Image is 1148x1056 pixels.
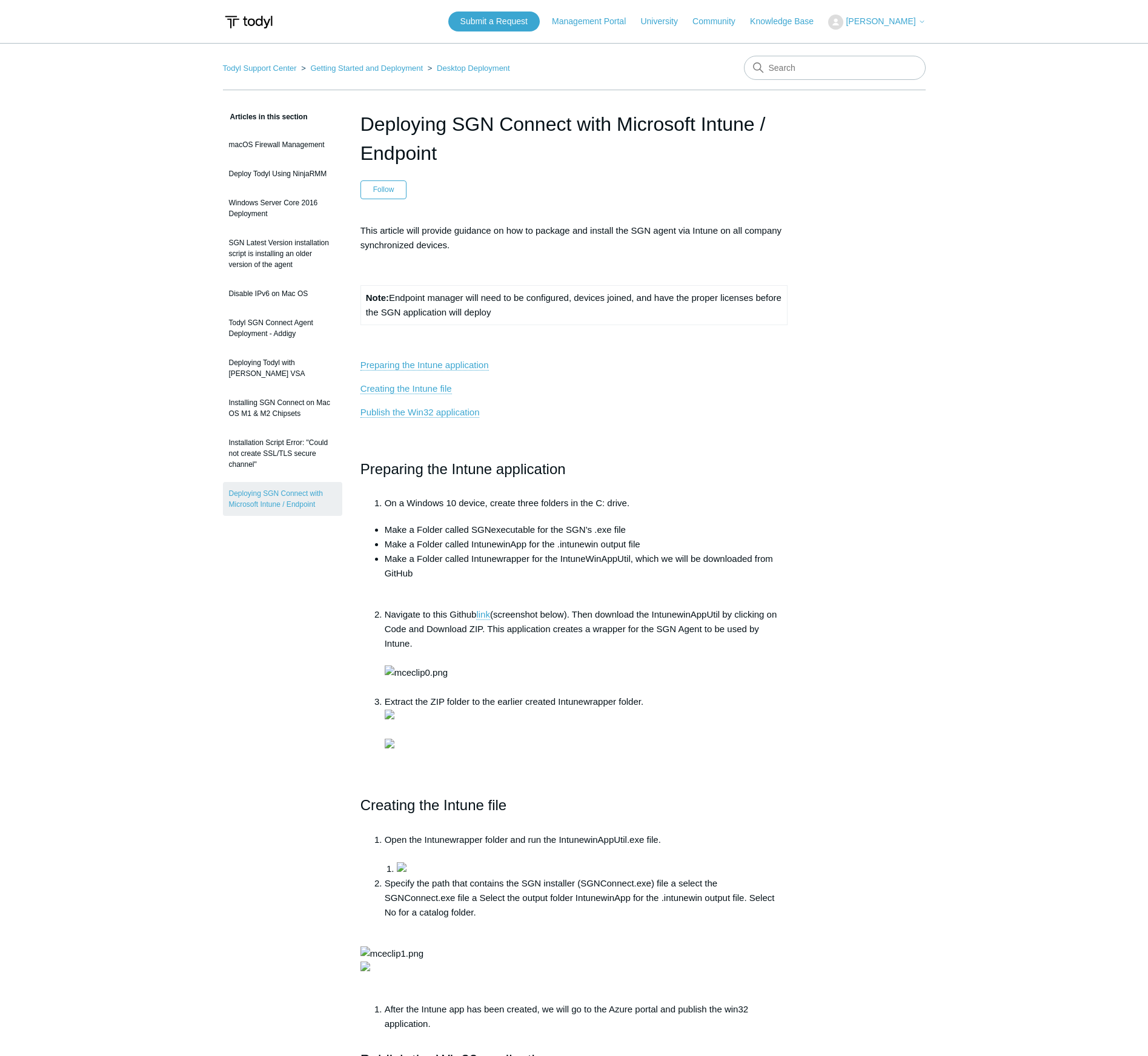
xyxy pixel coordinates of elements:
[437,64,510,73] a: Desktop Deployment
[846,16,915,26] span: [PERSON_NAME]
[223,391,342,425] a: Installing SGN Connect on Mac OS M1 & M2 Chipsets
[385,552,788,595] li: Make a Folder called Intunewrapper for the IntuneWinAppUtil, which we will be downloaded from GitHub
[366,292,389,303] strong: Note:
[299,64,425,73] li: Getting Started and Deployment
[385,665,448,680] img: mceclip0.png
[223,482,342,516] a: Deploying SGN Connect with Microsoft Intune / Endpoint
[223,133,342,156] a: macOS Firewall Management
[223,113,308,121] span: Articles in this section
[360,407,480,418] a: Publish the Win32 application
[360,223,788,252] p: This article will provide guidance on how to package and install the SGN agent via Intune on all ...
[385,1002,788,1031] li: After the Intune app has been created, we will go to the Azure portal and publish the win32 appli...
[223,282,342,305] a: Disable IPv6 on Mac OS
[223,231,342,276] a: SGN Latest Version installation script is installing an older version of the agent
[223,64,299,73] li: Todyl Support Center
[223,351,342,385] a: Deploying Todyl with [PERSON_NAME] VSA
[385,710,394,719] img: 19107733848979
[385,695,788,753] li: Extract the ZIP folder to the earlier created Intunewrapper folder.
[223,64,297,73] a: Todyl Support Center
[692,15,748,28] a: Community
[360,461,566,477] span: Preparing the Intune application
[476,609,490,620] a: link
[310,64,423,73] a: Getting Started and Deployment
[360,285,788,325] td: Endpoint manager will need to be configured, devices joined, and have the proper licenses before ...
[385,739,394,748] img: 19107754673427
[640,15,689,28] a: University
[360,180,407,199] button: Follow Article
[425,64,510,73] li: Desktop Deployment
[223,191,342,225] a: Windows Server Core 2016 Deployment
[223,162,342,185] a: Deploy Todyl Using NinjaRMM
[360,962,370,971] img: 19107640408979
[223,431,342,476] a: Installation Script Error: "Could not create SSL/TLS secure channel"
[385,607,788,695] li: Navigate to this Github (screenshot below). Then download the IntunewinAppUtil by clicking on Cod...
[828,15,925,30] button: [PERSON_NAME]
[360,797,507,813] span: Creating the Intune file
[360,383,452,394] a: Creating the Intune file
[750,15,826,28] a: Knowledge Base
[385,833,788,876] li: Open the Intunewrapper folder and run the IntunewinAppUtil.exe file.
[744,56,926,80] input: Search
[360,360,489,371] a: Preparing the Intune application
[223,311,342,345] a: Todyl SGN Connect Agent Deployment - Addigy
[360,110,788,168] h1: Deploying SGN Connect with Microsoft Intune / Endpoint
[385,876,788,920] li: Specify the path that contains the SGN installer (SGNConnect.exe) file a select the SGNConnect.ex...
[360,946,423,961] img: mceclip1.png
[385,496,788,510] li: On a Windows 10 device, create three folders in the C: drive.
[552,15,638,28] a: Management Portal
[385,523,788,537] li: Make a Folder called SGNexecutable for the SGN’s .exe file
[385,537,788,552] li: Make a Folder called IntunewinApp for the .intunewin output file
[223,11,274,33] img: Todyl Support Center Help Center home page
[397,862,406,872] img: 19107815753875
[448,12,540,31] a: Submit a Request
